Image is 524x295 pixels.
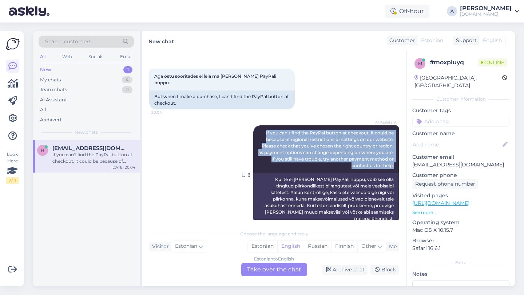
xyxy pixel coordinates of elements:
[412,116,509,127] input: Add a tag
[154,73,277,85] span: Aga ostu sooritades ei leia ma [PERSON_NAME] PayPali nuppu.
[412,270,509,278] p: Notes
[412,245,509,252] p: Safari 16.6.1
[253,173,399,225] div: Kui te ei [PERSON_NAME] PayPali nuppu, võib see olla tingitud piirkondlikest piirangutest või mei...
[41,147,44,153] span: h
[6,37,20,51] img: Askly Logo
[412,237,509,245] p: Browser
[52,151,135,165] div: If you can't find the PayPal button at checkout, it could be because of regional restrictions or ...
[149,90,295,109] div: But when I make a purchase, I can't find the PayPal button at checkout.
[412,153,509,161] p: Customer email
[412,96,509,102] div: Customer information
[386,243,397,250] div: Me
[148,36,174,45] label: New chat
[412,179,478,189] div: Request phone number
[412,192,509,199] p: Visited pages
[460,5,520,17] a: [PERSON_NAME][DOMAIN_NAME]
[175,242,197,250] span: Estonian
[412,107,509,114] p: Customer tags
[447,6,457,16] div: A
[412,200,469,206] a: [URL][DOMAIN_NAME]
[39,52,47,61] div: All
[87,52,105,61] div: Socials
[412,171,509,179] p: Customer phone
[412,161,509,169] p: [EMAIL_ADDRESS][DOMAIN_NAME]
[75,129,98,136] span: New chats
[254,256,294,262] div: Estonian to English
[386,37,415,44] div: Customer
[111,165,135,170] div: [DATE] 20:04
[40,106,46,113] div: All
[122,86,132,93] div: 0
[6,177,19,184] div: 2 / 3
[149,231,399,237] div: Choose the language and reply
[258,130,395,168] span: If you can't find the PayPal button at checkout, it could be because of regional restrictions or ...
[412,219,509,226] p: Operating system
[6,151,19,184] div: Look Here
[331,241,357,252] div: Finnish
[40,66,51,73] div: New
[478,58,507,66] span: Online
[40,76,61,84] div: My chats
[151,110,179,115] span: 20:04
[385,5,429,18] div: Off-hour
[370,265,399,275] div: Block
[322,265,368,275] div: Archive chat
[52,145,128,151] span: henrikuusk@gmail.com
[40,96,67,104] div: AI Assistant
[61,52,74,61] div: Web
[40,116,61,124] div: Archived
[119,52,134,61] div: Email
[453,37,477,44] div: Support
[122,76,132,84] div: 4
[40,86,67,93] div: Team chats
[412,226,509,234] p: Mac OS X 10.15.7
[412,259,509,266] div: Extra
[483,37,502,44] span: English
[414,74,502,89] div: [GEOGRAPHIC_DATA], [GEOGRAPHIC_DATA]
[460,5,512,11] div: [PERSON_NAME]
[149,243,169,250] div: Visitor
[123,66,132,73] div: 1
[413,141,501,149] input: Add name
[304,241,331,252] div: Russian
[418,61,422,66] span: m
[430,58,478,67] div: # moxpluyq
[361,243,376,249] span: Other
[277,241,304,252] div: English
[241,263,307,276] div: Take over the chat
[45,38,91,45] span: Search customers
[412,209,509,216] p: See more ...
[412,130,509,137] p: Customer name
[460,11,512,17] div: [DOMAIN_NAME]
[369,120,397,125] span: AI Assistant
[421,37,443,44] span: Estonian
[248,241,277,252] div: Estonian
